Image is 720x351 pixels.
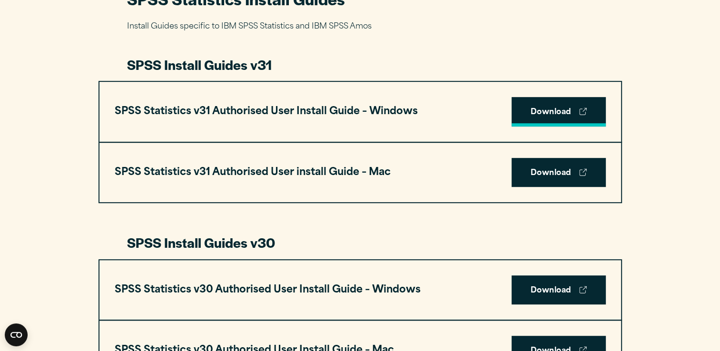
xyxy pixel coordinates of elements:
button: Open CMP widget [5,323,28,346]
h3: SPSS Statistics v31 Authorised User install Guide – Mac [115,164,391,182]
h3: SPSS Statistics v30 Authorised User Install Guide – Windows [115,281,421,299]
a: Download [512,97,606,127]
a: Download [512,275,606,305]
h3: SPSS Install Guides v30 [127,234,593,252]
p: Install Guides specific to IBM SPSS Statistics and IBM SPSS Amos [127,20,593,34]
h3: SPSS Statistics v31 Authorised User Install Guide – Windows [115,103,418,121]
a: Download [512,158,606,187]
h3: SPSS Install Guides v31 [127,56,593,74]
